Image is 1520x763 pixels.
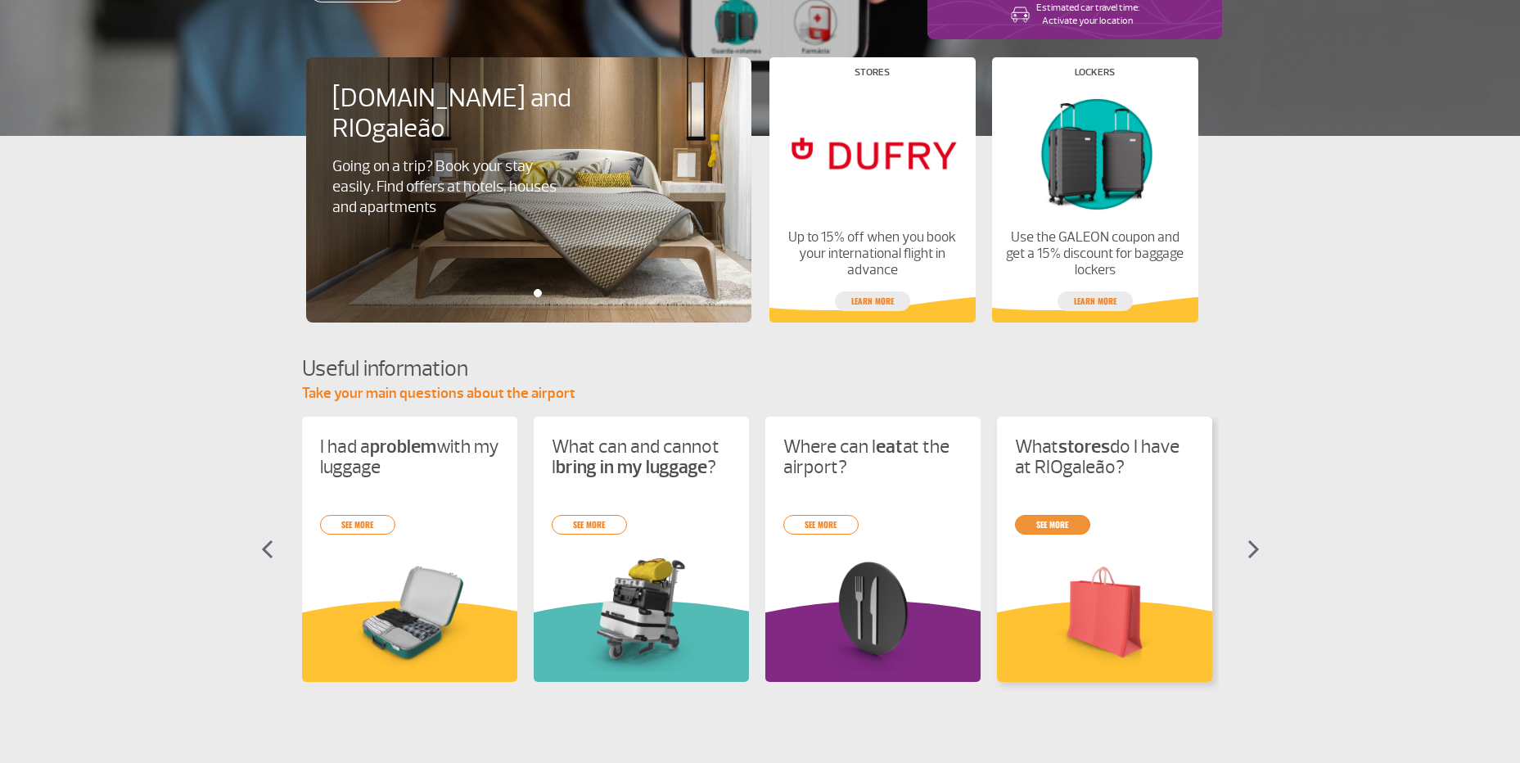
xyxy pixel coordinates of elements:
p: Use the GALEON coupon and get a 15% discount for baggage lockers [1005,229,1184,278]
img: card%20informa%C3%A7%C3%B5es%206.png [1015,554,1194,671]
img: amareloInformacoesUteis.svg [302,601,517,682]
strong: stores [1058,435,1110,458]
h4: Useful information [302,354,1219,384]
a: see more [783,515,859,535]
p: I had a with my luggage [320,436,499,477]
h4: Lockers [1075,68,1115,77]
a: Learn more [835,291,910,311]
img: seta-esquerda [261,540,273,559]
h4: [DOMAIN_NAME] and RIOgaleão [332,84,593,144]
p: Where can I at the airport? [783,436,963,477]
p: What can and cannot I ? [552,436,731,477]
strong: bring in my luggage [556,455,707,479]
img: card%20informa%C3%A7%C3%B5es%208.png [783,554,963,671]
a: see more [320,515,395,535]
img: problema-bagagem.png [320,554,499,671]
p: Take your main questions about the airport [302,384,1219,404]
a: see more [552,515,627,535]
img: amareloInformacoesUteis.svg [997,601,1212,682]
img: seta-direita [1247,540,1260,559]
p: Estimated car travel time: Activate your location [1036,2,1139,28]
img: Stores [783,90,961,216]
strong: problem [370,435,436,458]
p: What do I have at RIOgaleão? [1015,436,1194,477]
p: Up to 15% off when you book your international flight in advance [783,229,961,278]
a: [DOMAIN_NAME] and RIOgaleãoGoing on a trip? Book your stay easily. Find offers at hotels, houses ... [332,84,725,218]
img: Lockers [1005,90,1184,216]
p: Going on a trip? Book your stay easily. Find offers at hotels, houses and apartments [332,156,565,218]
img: verdeInformacoesUteis.svg [534,601,749,682]
a: see more [1015,515,1090,535]
strong: eat [876,435,903,458]
img: roxoInformacoesUteis.svg [765,601,981,682]
img: card%20informa%C3%A7%C3%B5es%201.png [552,554,731,671]
h4: Stores [855,68,890,77]
a: Learn more [1058,291,1133,311]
